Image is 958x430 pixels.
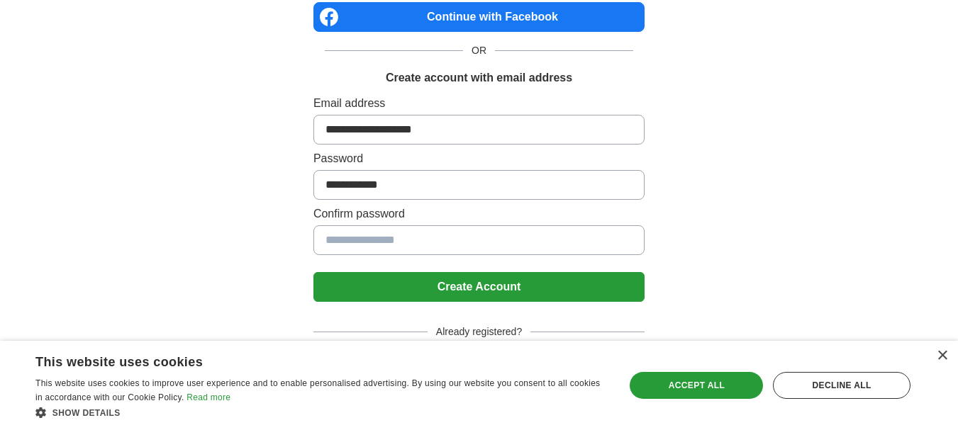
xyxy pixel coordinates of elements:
[463,43,495,58] span: OR
[630,372,763,399] div: Accept all
[35,349,572,370] div: This website uses cookies
[428,324,530,339] span: Already registered?
[313,205,645,222] label: Confirm password
[313,272,645,302] button: Create Account
[35,405,608,419] div: Show details
[773,372,910,399] div: Decline all
[313,150,645,167] label: Password
[313,2,645,32] a: Continue with Facebook
[186,392,230,402] a: Read more, opens a new window
[52,408,121,418] span: Show details
[313,95,645,112] label: Email address
[35,378,600,402] span: This website uses cookies to improve user experience and to enable personalised advertising. By u...
[386,69,572,86] h1: Create account with email address
[937,351,947,361] div: Close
